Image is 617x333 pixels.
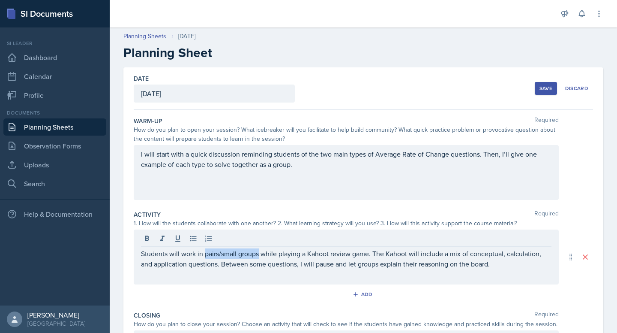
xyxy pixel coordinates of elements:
label: Closing [134,311,160,320]
a: Observation Forms [3,137,106,154]
div: [DATE] [178,32,195,41]
div: 1. How will the students collaborate with one another? 2. What learning strategy will you use? 3.... [134,219,559,228]
a: Search [3,175,106,192]
div: Help & Documentation [3,206,106,223]
a: Planning Sheets [3,118,106,136]
button: Add [350,288,377,301]
a: Profile [3,87,106,104]
p: I will start with a quick discussion reminding students of the two main types of Average Rate of ... [141,149,551,170]
span: Required [534,117,559,125]
label: Date [134,74,149,83]
div: Si leader [3,39,106,47]
label: Warm-Up [134,117,162,125]
div: [GEOGRAPHIC_DATA] [27,319,85,328]
div: Add [354,291,373,298]
a: Uploads [3,156,106,173]
button: Discard [560,82,593,95]
div: How do you plan to open your session? What icebreaker will you facilitate to help build community... [134,125,559,143]
span: Required [534,311,559,320]
div: How do you plan to close your session? Choose an activity that will check to see if the students ... [134,320,559,329]
p: Students will work in pairs/small groups while playing a Kahoot review game. The Kahoot will incl... [141,248,551,269]
div: Documents [3,109,106,117]
h2: Planning Sheet [123,45,603,61]
div: Save [539,85,552,92]
span: Required [534,210,559,219]
div: [PERSON_NAME] [27,311,85,319]
a: Planning Sheets [123,32,166,41]
a: Dashboard [3,49,106,66]
button: Save [535,82,557,95]
div: Discard [565,85,588,92]
a: Calendar [3,68,106,85]
label: Activity [134,210,161,219]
